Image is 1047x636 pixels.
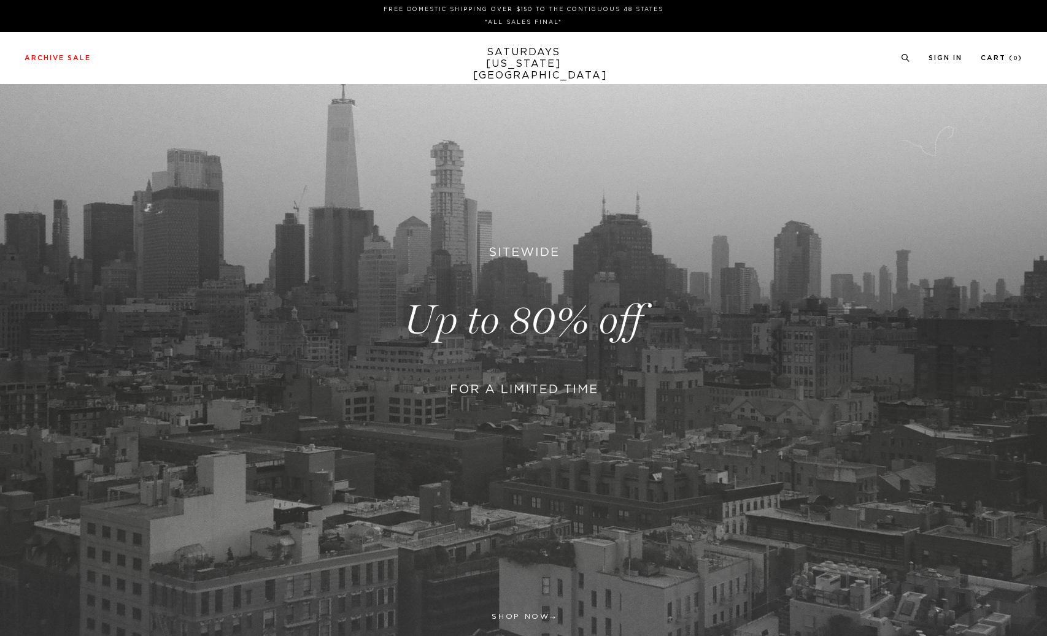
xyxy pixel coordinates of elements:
[29,18,1018,27] p: *ALL SALES FINAL*
[929,55,962,61] a: Sign In
[473,47,574,82] a: SATURDAYS[US_STATE][GEOGRAPHIC_DATA]
[29,5,1018,14] p: FREE DOMESTIC SHIPPING OVER $150 TO THE CONTIGUOUS 48 STATES
[25,55,91,61] a: Archive Sale
[1013,56,1018,61] small: 0
[981,55,1022,61] a: Cart (0)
